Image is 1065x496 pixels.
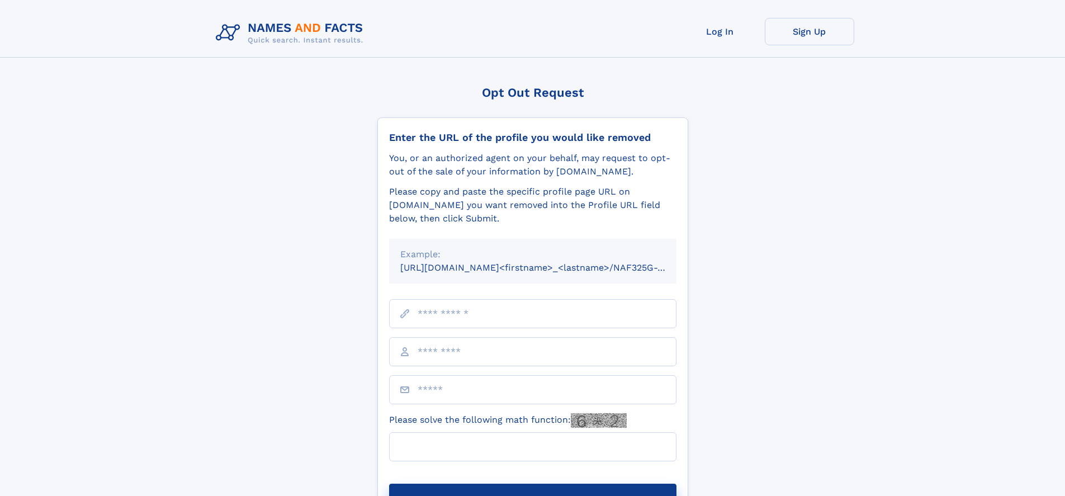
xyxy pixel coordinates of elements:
[211,18,372,48] img: Logo Names and Facts
[765,18,854,45] a: Sign Up
[400,248,665,261] div: Example:
[389,413,627,428] label: Please solve the following math function:
[675,18,765,45] a: Log In
[377,86,688,100] div: Opt Out Request
[389,131,676,144] div: Enter the URL of the profile you would like removed
[389,185,676,225] div: Please copy and paste the specific profile page URL on [DOMAIN_NAME] you want removed into the Pr...
[400,262,698,273] small: [URL][DOMAIN_NAME]<firstname>_<lastname>/NAF325G-xxxxxxxx
[389,152,676,178] div: You, or an authorized agent on your behalf, may request to opt-out of the sale of your informatio...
